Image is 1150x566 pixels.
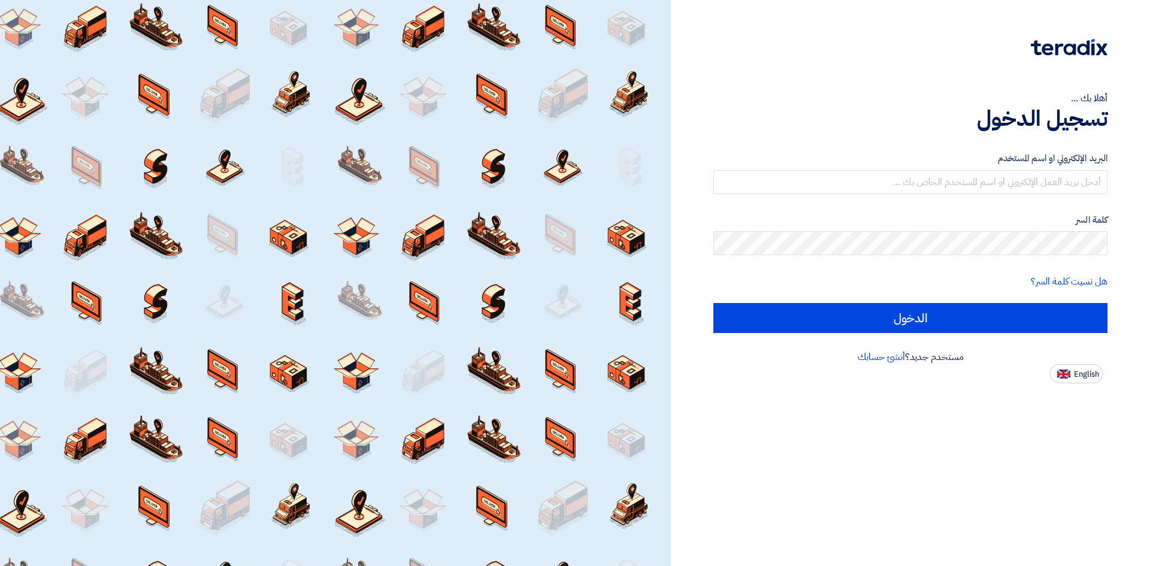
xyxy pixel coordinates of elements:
input: أدخل بريد العمل الإلكتروني او اسم المستخدم الخاص بك ... [713,170,1107,194]
label: كلمة السر [713,213,1107,227]
a: أنشئ حسابك [858,350,905,364]
div: مستخدم جديد؟ [713,350,1107,364]
h1: تسجيل الدخول [713,105,1107,132]
img: en-US.png [1057,370,1070,379]
button: English [1050,364,1103,383]
div: أهلا بك ... [713,91,1107,105]
input: الدخول [713,303,1107,333]
a: هل نسيت كلمة السر؟ [1031,274,1107,289]
img: Teradix logo [1031,39,1107,56]
span: English [1074,370,1099,379]
label: البريد الإلكتروني او اسم المستخدم [713,152,1107,165]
